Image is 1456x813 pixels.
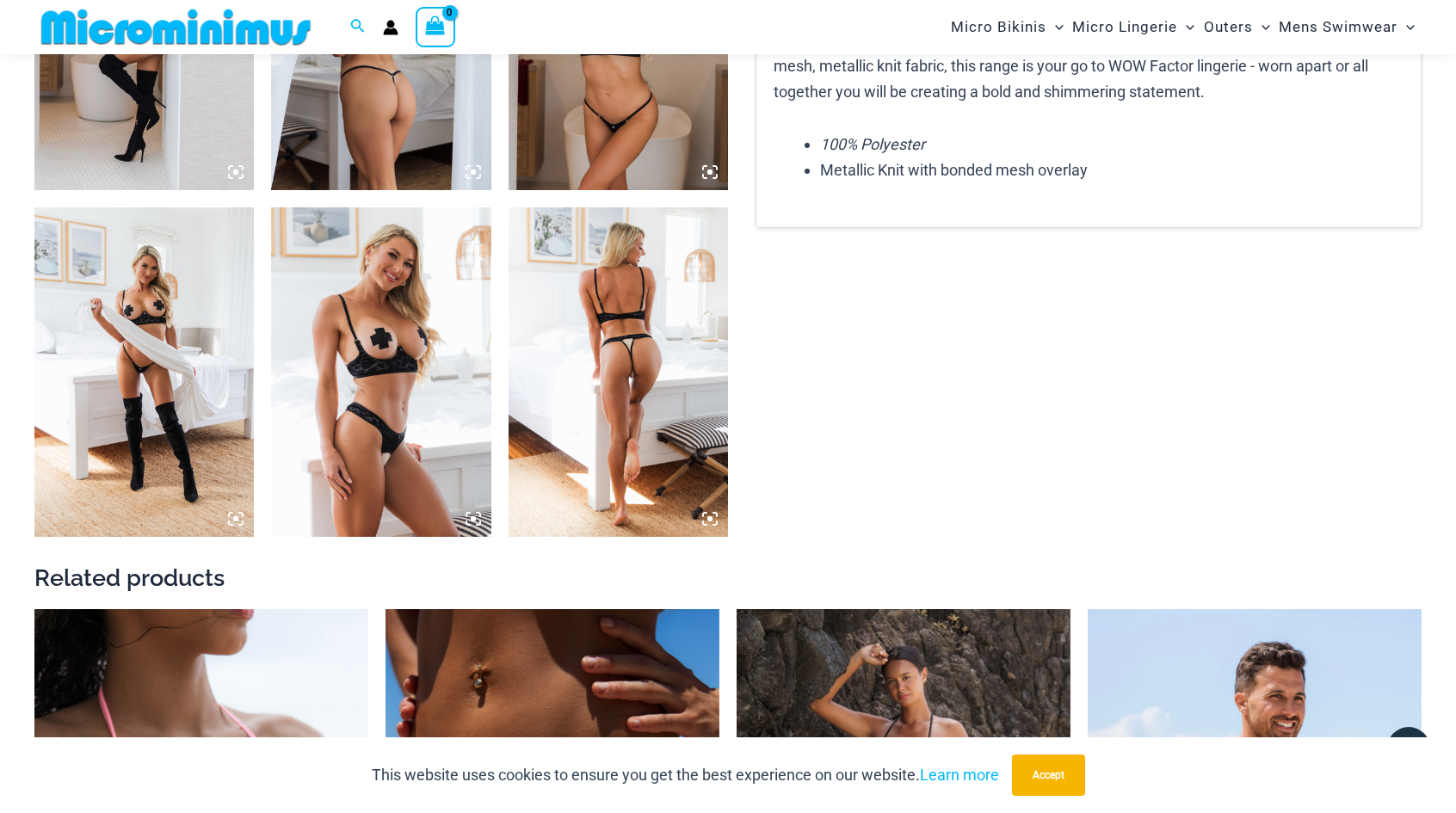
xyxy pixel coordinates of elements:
[951,5,1046,49] span: Micro Bikinis
[820,157,1404,183] li: Metallic Knit with bonded mesh overlay
[350,16,366,38] a: Search icon link
[1072,5,1177,49] span: Micro Lingerie
[944,3,1422,52] nav: Site Navigation
[271,207,490,537] img: Nights Fall Silver Leopard 1036 Bra 6046 Thong
[509,207,728,537] img: Nights Fall Silver Leopard 1036 Bra 6046 Thong
[1279,5,1397,49] span: Mens Swimwear
[1012,754,1085,796] button: Accept
[1068,5,1199,49] a: Micro LingerieMenu ToggleMenu Toggle
[34,563,1422,593] h2: Related products
[416,7,455,46] a: View Shopping Cart, empty
[774,28,1404,104] p: The is made for the bold. Created from a bonded mesh, metallic knit fabric, this range is your go...
[1397,5,1415,49] span: Menu Toggle
[1177,5,1194,49] span: Menu Toggle
[1253,5,1270,49] span: Menu Toggle
[372,762,999,788] p: This website uses cookies to ensure you get the best experience on our website.
[34,207,254,537] img: Nights Fall Silver Leopard 1036 Bra 6516 Micro
[920,766,999,784] a: Learn more
[34,8,318,46] img: MM SHOP LOGO FLAT
[1046,5,1064,49] span: Menu Toggle
[1200,5,1274,49] a: OutersMenu ToggleMenu Toggle
[1204,5,1253,49] span: Outers
[947,5,1068,49] a: Micro BikinisMenu ToggleMenu Toggle
[820,135,925,153] em: 100% Polyester
[383,20,398,35] a: Account icon link
[1274,5,1419,49] a: Mens SwimwearMenu ToggleMenu Toggle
